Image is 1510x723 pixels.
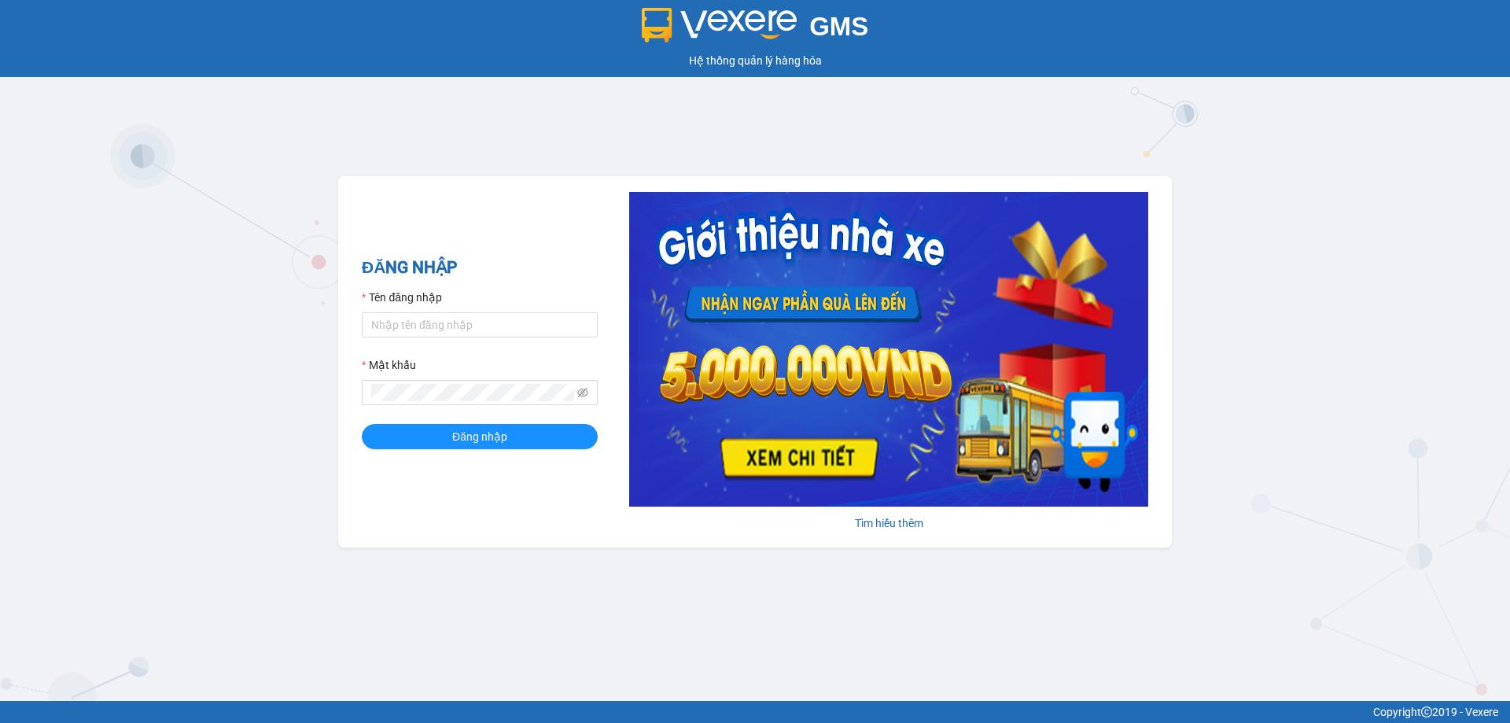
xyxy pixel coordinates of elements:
img: logo 2 [642,8,797,42]
div: Tìm hiểu thêm [629,515,1148,532]
label: Mật khẩu [362,356,416,374]
span: GMS [809,12,868,41]
a: GMS [642,24,869,36]
span: Đăng nhập [452,428,507,445]
img: banner-0 [629,192,1148,507]
h2: ĐĂNG NHẬP [362,255,598,281]
label: Tên đăng nhập [362,289,442,306]
span: eye-invisible [577,387,588,398]
input: Mật khẩu [371,384,574,401]
div: Copyright 2019 - Vexere [12,703,1498,721]
div: Hệ thống quản lý hàng hóa [4,52,1506,69]
button: Đăng nhập [362,424,598,449]
input: Tên đăng nhập [362,312,598,338]
span: copyright [1421,706,1432,717]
